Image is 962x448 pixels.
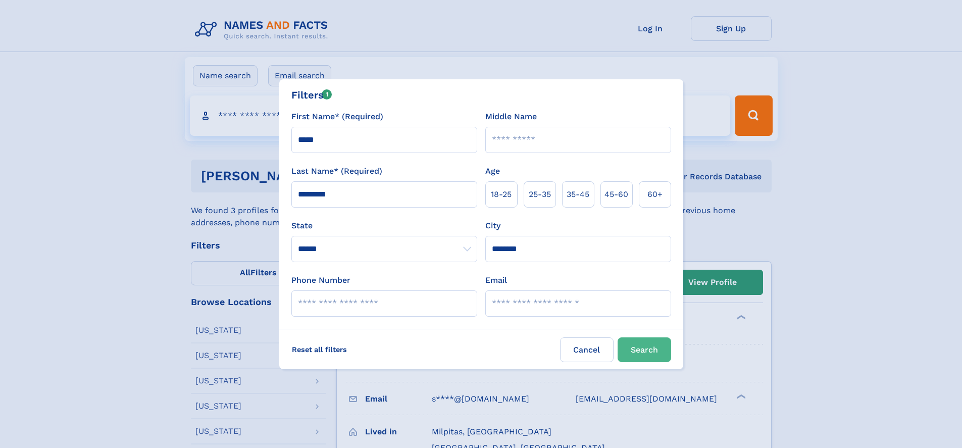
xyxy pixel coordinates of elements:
[285,337,353,362] label: Reset all filters
[291,111,383,123] label: First Name* (Required)
[291,274,350,286] label: Phone Number
[485,220,500,232] label: City
[618,337,671,362] button: Search
[560,337,614,362] label: Cancel
[491,188,512,201] span: 18‑25
[291,165,382,177] label: Last Name* (Required)
[567,188,589,201] span: 35‑45
[485,111,537,123] label: Middle Name
[291,220,477,232] label: State
[291,87,332,103] div: Filters
[647,188,663,201] span: 60+
[604,188,628,201] span: 45‑60
[485,165,500,177] label: Age
[529,188,551,201] span: 25‑35
[485,274,507,286] label: Email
